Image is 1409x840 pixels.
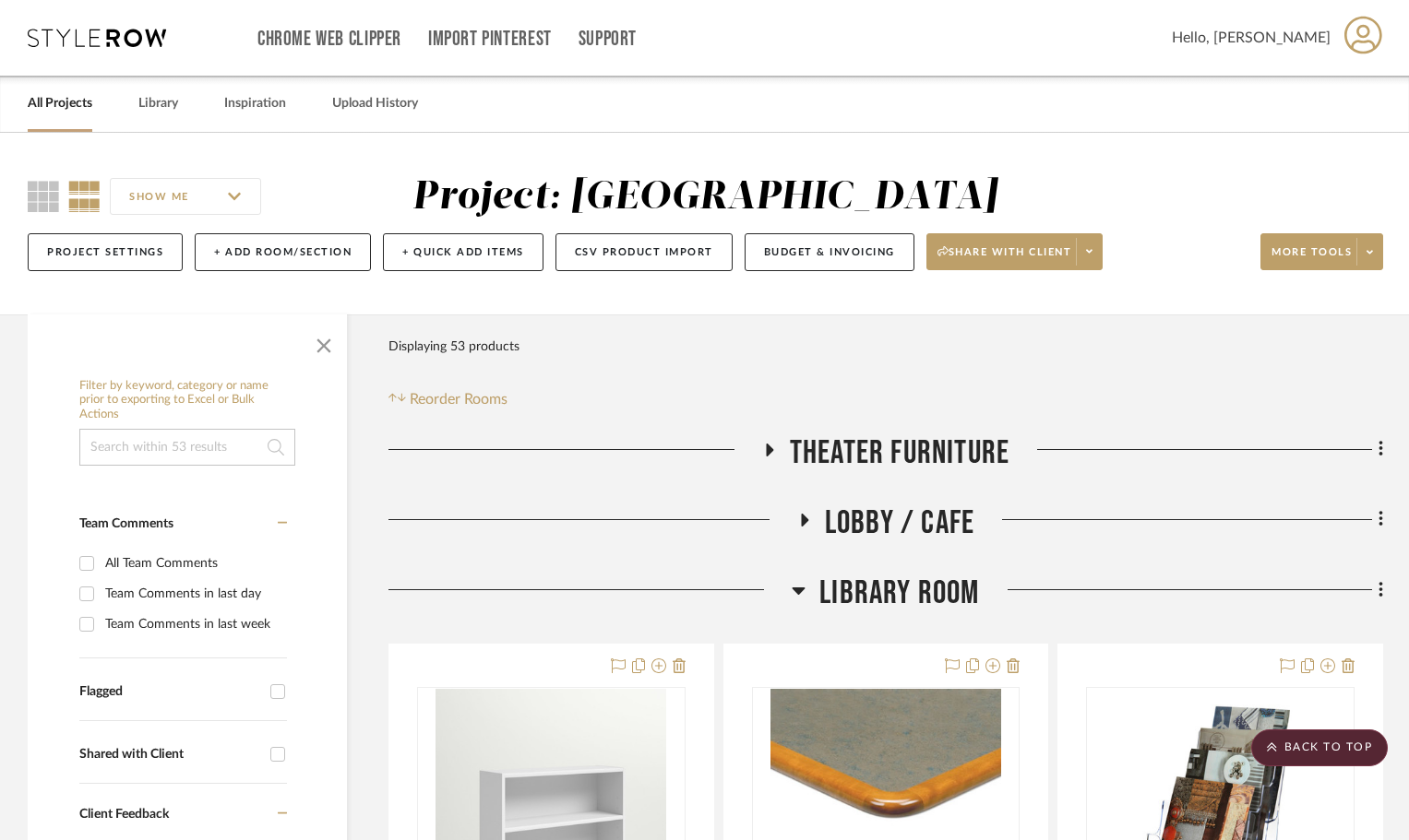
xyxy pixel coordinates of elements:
[79,747,261,763] div: Shared with Client
[388,388,507,410] button: Reorder Rooms
[926,233,1104,270] button: Share with client
[745,233,914,271] button: Budget & Invoicing
[819,574,979,613] span: Library Room
[410,388,507,410] span: Reorder Rooms
[79,429,295,466] input: Search within 53 results
[1172,27,1331,49] span: Hello, [PERSON_NAME]
[195,233,371,271] button: + Add Room/Section
[105,579,282,609] div: Team Comments in last day
[1272,245,1352,273] span: More tools
[412,178,997,217] div: Project: [GEOGRAPHIC_DATA]
[790,433,1009,473] span: Theater Furniture
[579,31,637,47] a: Support
[79,684,261,700] div: Flagged
[383,233,543,271] button: + Quick Add Items
[79,379,295,422] h6: Filter by keyword, category or name prior to exporting to Excel or Bulk Actions
[388,328,519,365] div: Displaying 53 products
[257,31,401,47] a: Chrome Web Clipper
[428,31,552,47] a: Import Pinterest
[555,233,733,271] button: CSV Product Import
[1260,233,1383,270] button: More tools
[28,91,92,116] a: All Projects
[1251,729,1388,766] scroll-to-top-button: BACK TO TOP
[825,503,974,543] span: Lobby / Cafe
[79,517,173,530] span: Team Comments
[105,549,282,578] div: All Team Comments
[305,324,342,361] button: Close
[79,808,169,821] span: Client Feedback
[224,91,286,116] a: Inspiration
[937,245,1072,273] span: Share with client
[28,233,183,271] button: Project Settings
[105,609,282,639] div: Team Comments in last week
[332,91,418,116] a: Upload History
[138,91,178,116] a: Library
